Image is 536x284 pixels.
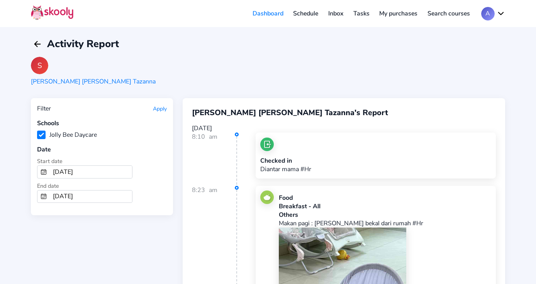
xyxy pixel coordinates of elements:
div: [PERSON_NAME] [PERSON_NAME] Tazanna [31,77,156,86]
label: Jolly Bee Daycare [37,131,97,139]
button: calendar outline [37,190,50,203]
ion-icon: calendar outline [41,193,47,199]
a: Search courses [422,7,475,20]
div: am [209,133,217,185]
button: Achevron down outline [481,7,505,20]
a: Inbox [323,7,348,20]
div: [DATE] [192,124,496,133]
a: Schedule [288,7,324,20]
input: From Date [50,166,132,178]
span: Activity Report [47,37,119,51]
div: 8:10 [192,133,237,185]
ion-icon: calendar outline [41,169,47,175]
div: Schools [37,119,167,128]
span: End date [37,182,59,190]
img: food.jpg [260,190,274,204]
div: Food [279,194,491,202]
div: S [31,57,48,74]
button: calendar outline [37,166,50,178]
span: Start date [37,157,63,165]
div: Checked in [260,156,311,165]
div: Others [279,211,491,219]
button: Apply [153,105,167,112]
img: checkin.jpg [260,138,274,151]
span: [PERSON_NAME] [PERSON_NAME] Tazanna's Report [192,107,388,118]
div: Breakfast - All [279,202,491,211]
p: Makan pagi : [PERSON_NAME] bekal dari rumah #Hr [279,219,491,228]
div: Date [37,145,167,154]
ion-icon: arrow back outline [33,39,42,49]
a: Tasks [348,7,375,20]
a: Dashboard [248,7,288,20]
a: My purchases [374,7,422,20]
p: Diantar mama #Hr [260,165,311,173]
button: arrow back outline [31,37,44,51]
div: Filter [37,104,51,113]
img: Skooly [31,5,73,20]
input: To Date [50,190,132,203]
